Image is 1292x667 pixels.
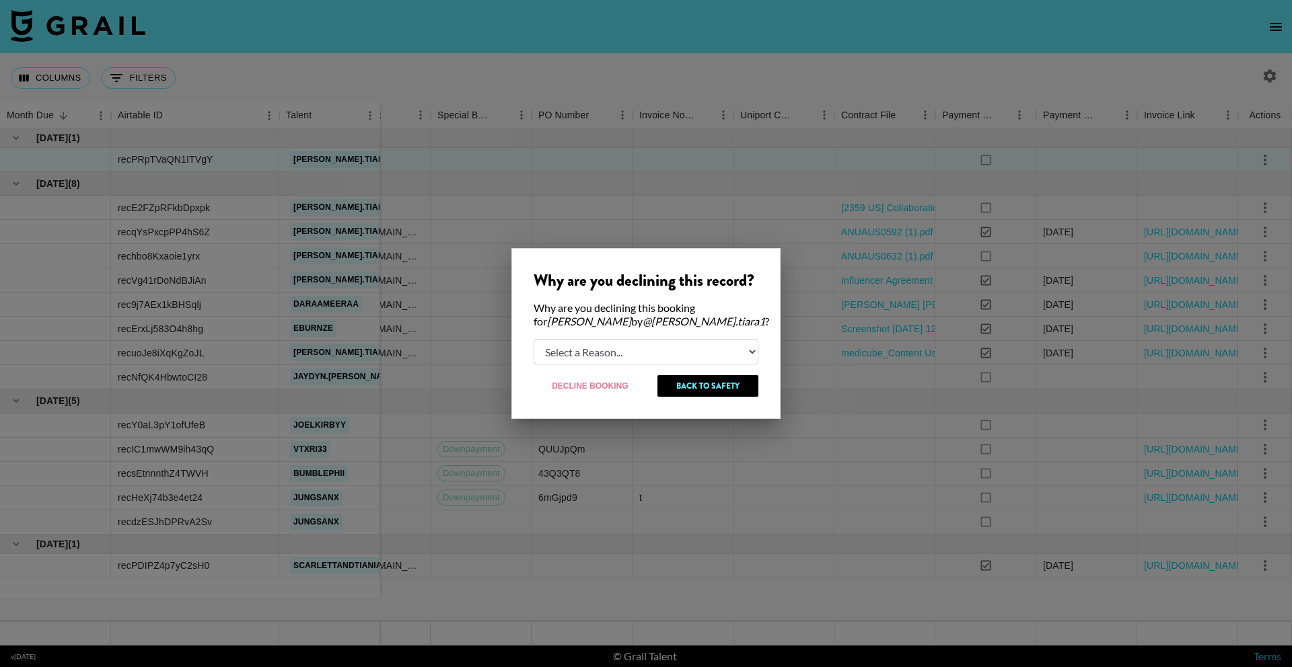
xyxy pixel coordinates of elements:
button: Decline Booking [534,375,647,397]
button: Back to Safety [657,375,758,397]
div: Why are you declining this record? [534,270,758,290]
em: @ [PERSON_NAME].tiara1 [643,315,765,327]
em: [PERSON_NAME] [547,315,631,327]
div: Why are you declining this booking for by ? [534,301,758,328]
